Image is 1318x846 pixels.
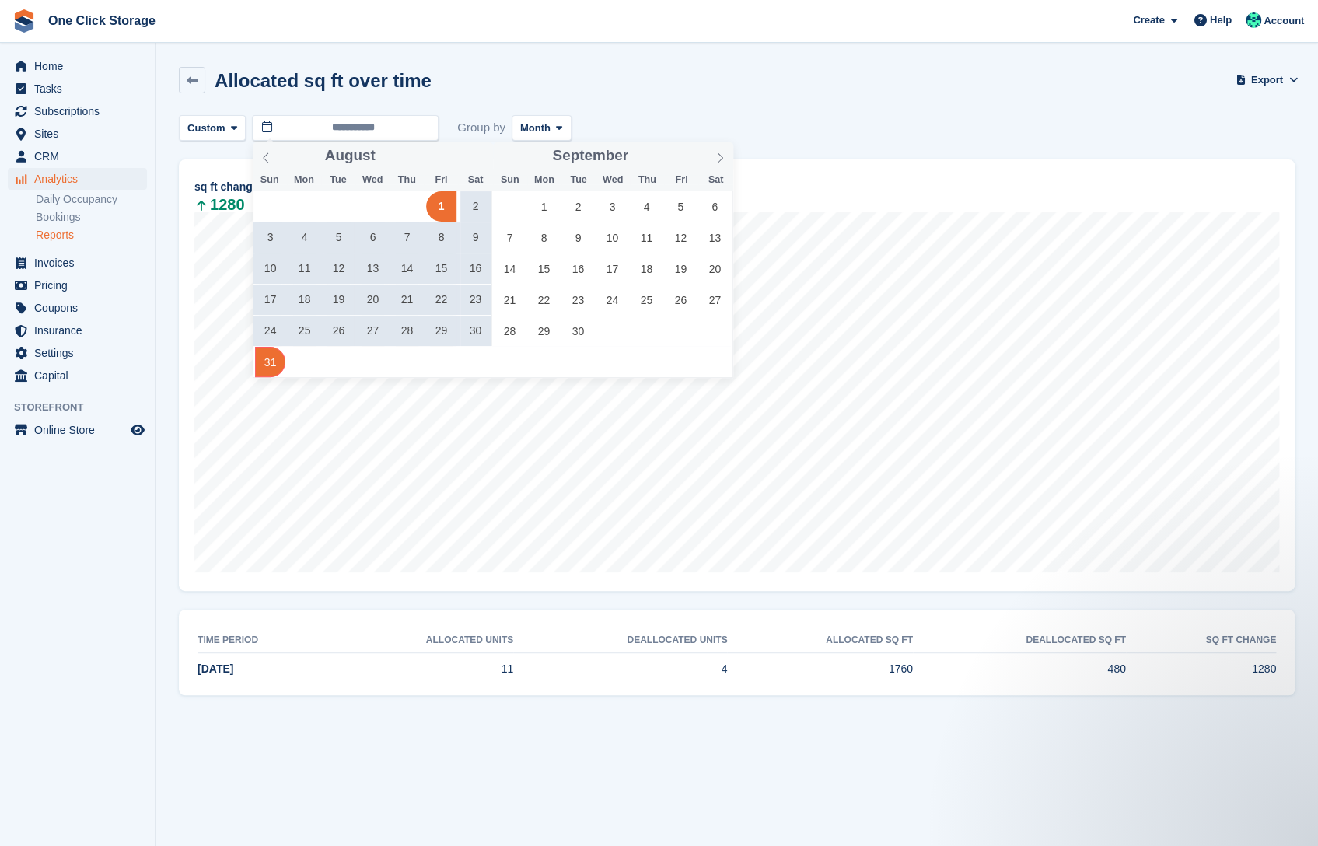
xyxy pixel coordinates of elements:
span: Analytics [34,168,128,190]
a: menu [8,252,147,274]
a: menu [8,365,147,386]
span: August 27, 2025 [358,316,388,346]
span: Tue [561,175,596,185]
span: August [325,149,376,163]
span: August 30, 2025 [460,316,491,346]
span: Thu [390,175,424,185]
button: Custom [179,115,246,141]
span: August 18, 2025 [289,285,320,315]
span: September 14, 2025 [495,253,525,284]
span: [DATE] [198,662,233,675]
img: stora-icon-8386f47178a22dfd0bd8f6a31ec36ba5ce8667c1dd55bd0f319d3a0aa187defe.svg [12,9,36,33]
input: Year [628,148,677,164]
span: Thu [630,175,664,185]
span: Wed [596,175,630,185]
span: Group by [457,115,505,141]
span: September 13, 2025 [700,222,730,253]
span: September 6, 2025 [700,191,730,222]
span: August 1, 2025 [426,191,456,222]
span: September 7, 2025 [495,222,525,253]
span: CRM [34,145,128,167]
span: September 1, 2025 [529,191,559,222]
span: August 6, 2025 [358,222,388,253]
span: Mon [287,175,321,185]
span: September 23, 2025 [563,285,593,315]
button: Month [512,115,572,141]
th: sq ft change [1126,628,1276,653]
a: Reports [36,228,147,243]
th: Time period [198,628,327,653]
span: August 8, 2025 [426,222,456,253]
a: One Click Storage [42,8,162,33]
span: Fri [664,175,698,185]
a: menu [8,123,147,145]
button: Export [1239,67,1295,93]
a: menu [8,320,147,341]
span: sq ft change [194,179,258,195]
span: August 2, 2025 [460,191,491,222]
span: September 25, 2025 [631,285,662,315]
span: Tasks [34,78,128,100]
th: Deallocated sq ft [913,628,1126,653]
a: Bookings [36,210,147,225]
span: September 17, 2025 [597,253,628,284]
span: August 3, 2025 [255,222,285,253]
td: 11 [327,653,513,686]
span: Pricing [34,274,128,296]
span: August 23, 2025 [460,285,491,315]
span: September 11, 2025 [631,222,662,253]
a: menu [8,168,147,190]
a: menu [8,145,147,167]
span: September 8, 2025 [529,222,559,253]
span: Online Store [34,419,128,441]
span: September 27, 2025 [700,285,730,315]
span: August 29, 2025 [426,316,456,346]
td: 1280 [1126,653,1276,686]
a: Daily Occupancy [36,192,147,207]
span: September 22, 2025 [529,285,559,315]
span: August 14, 2025 [392,253,422,284]
span: Export [1251,72,1283,88]
span: Subscriptions [34,100,128,122]
span: August 10, 2025 [255,253,285,284]
span: August 15, 2025 [426,253,456,284]
span: August 4, 2025 [289,222,320,253]
a: menu [8,342,147,364]
span: September 3, 2025 [597,191,628,222]
span: August 24, 2025 [255,316,285,346]
a: menu [8,55,147,77]
a: menu [8,78,147,100]
span: September [552,149,628,163]
span: September 28, 2025 [495,316,525,346]
span: September 30, 2025 [563,316,593,346]
span: August 25, 2025 [289,316,320,346]
span: August 9, 2025 [460,222,491,253]
span: September 29, 2025 [529,316,559,346]
span: Wed [355,175,390,185]
span: Month [520,121,551,136]
span: September 4, 2025 [631,191,662,222]
span: August 12, 2025 [323,253,354,284]
span: September 21, 2025 [495,285,525,315]
td: 480 [913,653,1126,686]
span: September 10, 2025 [597,222,628,253]
span: August 16, 2025 [460,253,491,284]
td: 1760 [727,653,912,686]
a: Preview store [128,421,147,439]
span: Coupons [34,297,128,319]
span: Sat [698,175,732,185]
span: Settings [34,342,128,364]
span: Sat [458,175,492,185]
a: menu [8,274,147,296]
span: September 5, 2025 [666,191,696,222]
span: 1280 [194,198,245,212]
span: September 18, 2025 [631,253,662,284]
span: Sun [253,175,287,185]
span: Account [1264,13,1304,29]
td: 4 [513,653,727,686]
span: August 7, 2025 [392,222,422,253]
span: Invoices [34,252,128,274]
a: menu [8,100,147,122]
th: Deallocated Units [513,628,727,653]
span: September 24, 2025 [597,285,628,315]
